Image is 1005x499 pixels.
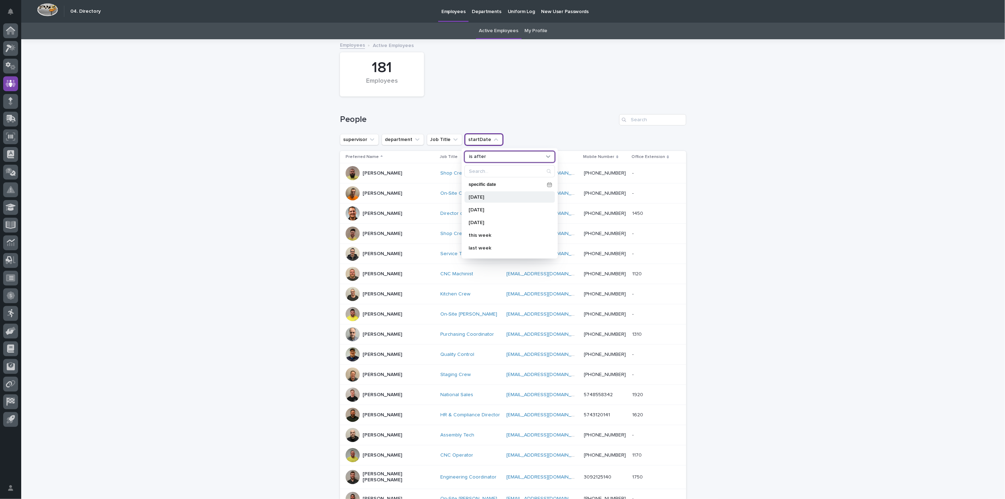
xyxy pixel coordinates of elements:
a: National Sales [440,392,473,398]
p: - [632,431,635,438]
p: 1170 [632,451,643,458]
p: [PERSON_NAME] [363,432,402,438]
a: On-Site [PERSON_NAME] [440,311,497,317]
tr: [PERSON_NAME] [PERSON_NAME]Engineering Coordinator [EMAIL_ADDRESS][DOMAIN_NAME] 309212514017501750 [340,465,686,489]
a: [PHONE_NUMBER] [584,191,626,196]
a: My Profile [525,23,547,39]
a: [EMAIL_ADDRESS][DOMAIN_NAME] [506,292,586,297]
div: specific date [464,179,555,190]
p: this week [469,233,543,237]
tr: [PERSON_NAME]Shop Crew [EMAIL_ADDRESS][DOMAIN_NAME] [PHONE_NUMBER]-- [340,224,686,244]
p: 1920 [632,391,645,398]
a: Active Employees [479,23,518,39]
tr: [PERSON_NAME]Staging Crew [EMAIL_ADDRESS][DOMAIN_NAME] [PHONE_NUMBER]-- [340,365,686,385]
button: Notifications [3,4,18,19]
p: [DATE] [469,220,543,225]
a: [EMAIL_ADDRESS][DOMAIN_NAME] [506,433,586,438]
a: [EMAIL_ADDRESS][DOMAIN_NAME] [506,372,586,377]
h2: 04. Directory [70,8,101,14]
a: [EMAIL_ADDRESS][DOMAIN_NAME] [506,412,586,417]
button: supervisor [340,134,379,145]
a: [PHONE_NUMBER] [584,211,626,216]
p: - [632,350,635,358]
p: Office Extension [631,153,665,161]
a: Employees [340,41,365,49]
p: [PERSON_NAME] [363,452,402,458]
tr: [PERSON_NAME]Purchasing Coordinator [EMAIL_ADDRESS][DOMAIN_NAME] [PHONE_NUMBER]13101310 [340,324,686,345]
tr: [PERSON_NAME]On-Site [PERSON_NAME] [EMAIL_ADDRESS][DOMAIN_NAME] [PHONE_NUMBER]-- [340,304,686,324]
p: Preferred Name [346,153,379,161]
a: [PHONE_NUMBER] [584,453,626,458]
p: Mobile Number [583,153,615,161]
p: Active Employees [373,41,414,49]
p: [PERSON_NAME] [363,412,402,418]
a: Shop Crew [440,231,466,237]
a: On-Site Crew [440,190,471,196]
a: 5743120141 [584,412,610,417]
p: Job Title [440,153,458,161]
a: [PHONE_NUMBER] [584,312,626,317]
a: Service Tech [440,251,470,257]
p: last week [469,245,543,250]
p: - [632,249,635,257]
p: 1310 [632,330,643,337]
a: [PHONE_NUMBER] [584,352,626,357]
p: [PERSON_NAME] [363,352,402,358]
a: [PHONE_NUMBER] [584,332,626,337]
a: [EMAIL_ADDRESS][DOMAIN_NAME] [506,475,586,480]
button: startDate [465,134,503,145]
input: Search [465,165,554,177]
tr: [PERSON_NAME]CNC Machinist [EMAIL_ADDRESS][DOMAIN_NAME] [PHONE_NUMBER]11201120 [340,264,686,284]
p: 1120 [632,270,643,277]
a: [EMAIL_ADDRESS][DOMAIN_NAME] [506,332,586,337]
p: [PERSON_NAME] [363,251,402,257]
p: - [632,229,635,237]
tr: [PERSON_NAME]CNC Operator [EMAIL_ADDRESS][DOMAIN_NAME] [PHONE_NUMBER]11701170 [340,445,686,465]
tr: [PERSON_NAME]Quality Control [EMAIL_ADDRESS][DOMAIN_NAME] [PHONE_NUMBER]-- [340,345,686,365]
tr: [PERSON_NAME]Assembly Tech [EMAIL_ADDRESS][DOMAIN_NAME] [PHONE_NUMBER]-- [340,425,686,445]
a: [PHONE_NUMBER] [584,251,626,256]
p: 1750 [632,473,644,480]
p: [PERSON_NAME] [363,372,402,378]
a: Quality Control [440,352,474,358]
p: - [632,310,635,317]
tr: [PERSON_NAME]Kitchen Crew [EMAIL_ADDRESS][DOMAIN_NAME] [PHONE_NUMBER]-- [340,284,686,304]
tr: [PERSON_NAME]HR & Compliance Director [EMAIL_ADDRESS][DOMAIN_NAME] 574312014116201620 [340,405,686,425]
a: [PHONE_NUMBER] [584,292,626,297]
div: 181 [352,59,412,77]
p: [PERSON_NAME] [PERSON_NAME] [363,471,433,483]
a: Assembly Tech [440,432,474,438]
p: specific date [469,182,544,187]
a: [PHONE_NUMBER] [584,372,626,377]
a: Staging Crew [440,372,471,378]
p: [PERSON_NAME] [363,291,402,297]
a: Engineering Coordinator [440,474,496,480]
input: Search [619,114,686,125]
a: [PHONE_NUMBER] [584,171,626,176]
p: - [632,370,635,378]
tr: [PERSON_NAME]Shop Crew [EMAIL_ADDRESS][DOMAIN_NAME] [PHONE_NUMBER]-- [340,163,686,183]
p: [PERSON_NAME] [363,311,402,317]
a: 3092125140 [584,475,612,480]
a: [EMAIL_ADDRESS][DOMAIN_NAME] [506,271,586,276]
p: [PERSON_NAME] [363,331,402,337]
tr: [PERSON_NAME]On-Site Crew [EMAIL_ADDRESS][DOMAIN_NAME] [PHONE_NUMBER]-- [340,183,686,204]
a: [EMAIL_ADDRESS][DOMAIN_NAME] [506,312,586,317]
a: 5748558342 [584,392,613,397]
tr: [PERSON_NAME]National Sales [EMAIL_ADDRESS][DOMAIN_NAME] 574855834219201920 [340,385,686,405]
p: is after [469,154,486,160]
p: 1450 [632,209,645,217]
a: [EMAIL_ADDRESS][DOMAIN_NAME] [506,352,586,357]
a: [PHONE_NUMBER] [584,271,626,276]
p: [DATE] [469,207,543,212]
div: Employees [352,77,412,92]
a: CNC Machinist [440,271,473,277]
p: [PERSON_NAME] [363,392,402,398]
div: Notifications [9,8,18,20]
a: [PHONE_NUMBER] [584,433,626,438]
a: [EMAIL_ADDRESS][DOMAIN_NAME] [506,392,586,397]
p: [PERSON_NAME] [363,271,402,277]
a: Kitchen Crew [440,291,470,297]
p: [PERSON_NAME] [363,190,402,196]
